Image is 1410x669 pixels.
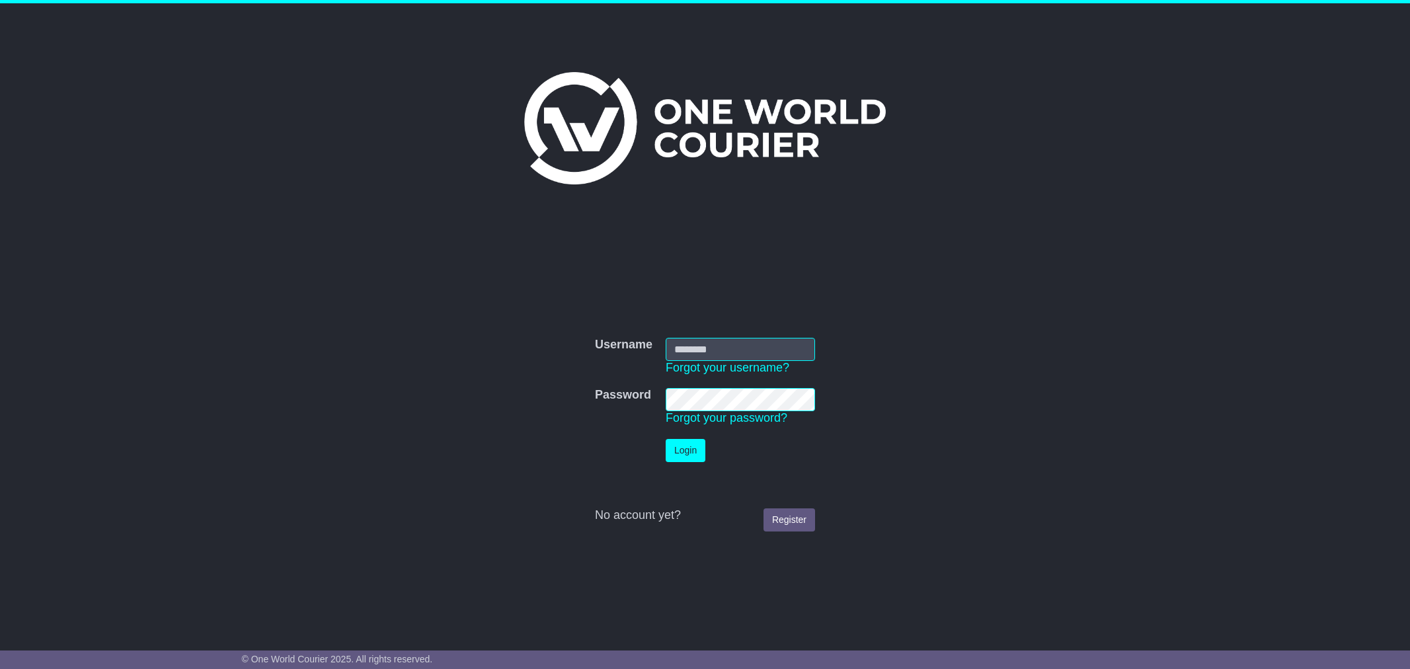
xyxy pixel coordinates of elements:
[595,388,651,403] label: Password
[764,508,815,531] a: Register
[524,72,885,184] img: One World
[666,439,705,462] button: Login
[242,654,433,664] span: © One World Courier 2025. All rights reserved.
[595,508,815,523] div: No account yet?
[666,411,787,424] a: Forgot your password?
[666,361,789,374] a: Forgot your username?
[595,338,652,352] label: Username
